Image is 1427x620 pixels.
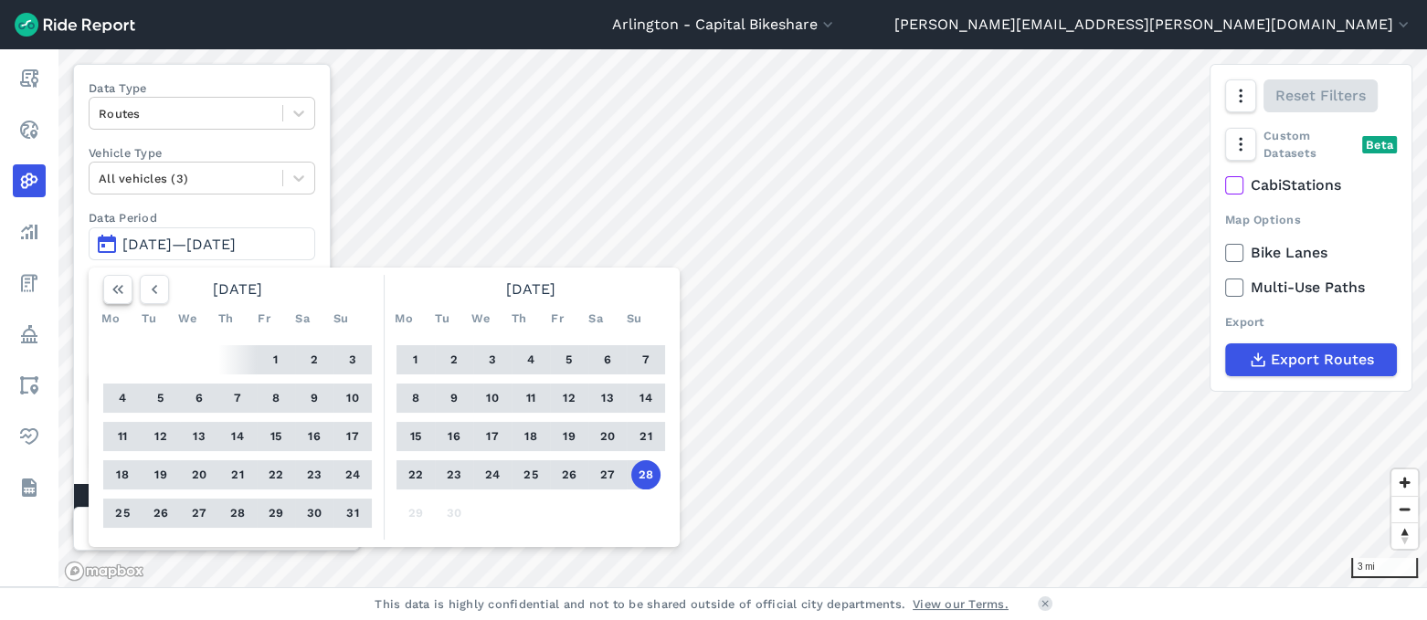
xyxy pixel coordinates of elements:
[89,144,315,162] label: Vehicle Type
[439,460,469,489] button: 23
[89,79,315,97] label: Data Type
[1275,85,1366,107] span: Reset Filters
[15,13,135,37] img: Ride Report
[338,499,367,528] button: 31
[146,384,175,413] button: 5
[185,384,214,413] button: 6
[300,460,329,489] button: 23
[401,345,430,374] button: 1
[1391,522,1418,549] button: Reset bearing to north
[300,345,329,374] button: 2
[261,345,291,374] button: 1
[478,422,507,451] button: 17
[631,384,661,413] button: 14
[401,384,430,413] button: 8
[173,304,202,333] div: We
[13,164,46,197] a: Heatmaps
[223,460,252,489] button: 21
[593,422,622,451] button: 20
[466,304,495,333] div: We
[1225,242,1397,264] label: Bike Lanes
[581,304,610,333] div: Sa
[593,384,622,413] button: 13
[13,215,46,248] a: Analyze
[64,561,144,582] a: Mapbox logo
[13,471,46,504] a: Datasets
[96,304,125,333] div: Mo
[338,460,367,489] button: 24
[108,384,137,413] button: 4
[516,345,545,374] button: 4
[1391,469,1418,496] button: Zoom in
[401,460,430,489] button: 22
[249,304,279,333] div: Fr
[13,318,46,351] a: Policy
[89,227,315,260] button: [DATE]—[DATE]
[555,422,584,451] button: 19
[13,420,46,453] a: Health
[134,304,164,333] div: Tu
[439,384,469,413] button: 9
[146,422,175,451] button: 12
[13,113,46,146] a: Realtime
[543,304,572,333] div: Fr
[913,595,1009,613] a: View our Terms.
[401,499,430,528] button: 29
[261,499,291,528] button: 29
[13,267,46,299] a: Fees
[223,499,252,528] button: 28
[185,422,214,451] button: 13
[439,345,469,374] button: 2
[478,460,507,489] button: 24
[593,460,622,489] button: 27
[1225,174,1397,196] label: CabiStations
[555,384,584,413] button: 12
[300,422,329,451] button: 16
[89,209,315,226] label: Data Period
[146,460,175,489] button: 19
[894,14,1412,36] button: [PERSON_NAME][EMAIL_ADDRESS][PERSON_NAME][DOMAIN_NAME]
[555,460,584,489] button: 26
[261,422,291,451] button: 15
[555,345,584,374] button: 5
[300,499,329,528] button: 30
[261,460,291,489] button: 22
[439,499,469,528] button: 30
[261,384,291,413] button: 8
[478,345,507,374] button: 3
[1351,558,1418,578] div: 3 mi
[96,275,379,304] div: [DATE]
[185,460,214,489] button: 20
[401,422,430,451] button: 15
[593,345,622,374] button: 6
[516,422,545,451] button: 18
[1225,277,1397,299] label: Multi-Use Paths
[1225,211,1397,228] div: Map Options
[74,484,330,535] div: Matched Trips
[223,422,252,451] button: 14
[108,422,137,451] button: 11
[428,304,457,333] div: Tu
[1225,313,1397,331] div: Export
[1225,343,1397,376] button: Export Routes
[389,304,418,333] div: Mo
[631,460,661,489] button: 28
[13,62,46,95] a: Report
[1225,127,1397,162] div: Custom Datasets
[439,422,469,451] button: 16
[326,304,355,333] div: Su
[211,304,240,333] div: Th
[1362,136,1397,153] div: Beta
[1263,79,1378,112] button: Reset Filters
[504,304,534,333] div: Th
[108,499,137,528] button: 25
[516,384,545,413] button: 11
[612,14,837,36] button: Arlington - Capital Bikeshare
[146,499,175,528] button: 26
[58,49,1427,587] canvas: Map
[1271,349,1374,371] span: Export Routes
[631,422,661,451] button: 21
[13,369,46,402] a: Areas
[516,460,545,489] button: 25
[288,304,317,333] div: Sa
